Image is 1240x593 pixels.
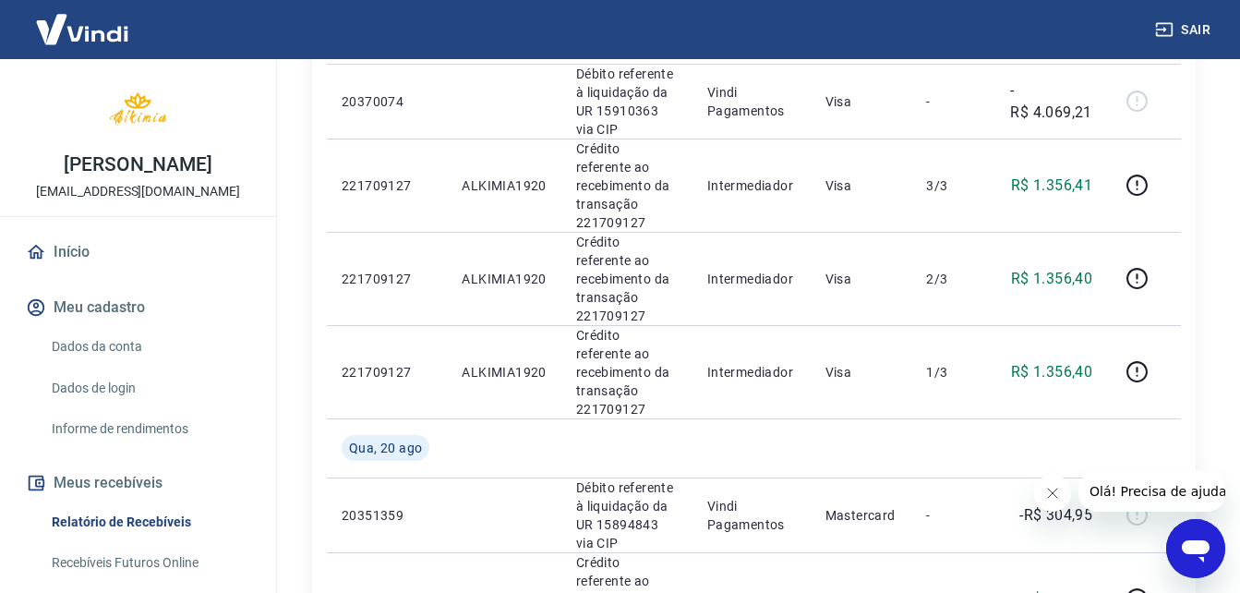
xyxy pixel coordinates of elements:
a: Relatório de Recebíveis [44,503,254,541]
p: Vindi Pagamentos [707,83,796,120]
p: Débito referente à liquidação da UR 15894843 via CIP [576,478,678,552]
p: R$ 1.356,40 [1011,268,1092,290]
p: 3/3 [926,176,981,195]
p: Visa [825,176,897,195]
span: Olá! Precisa de ajuda? [11,13,155,28]
p: R$ 1.356,40 [1011,361,1092,383]
p: 20370074 [342,92,432,111]
p: 1/3 [926,363,981,381]
img: f3a44bf7-6b06-470c-896b-2bc6f7067bc8.jpeg [102,74,175,148]
p: 221709127 [342,176,432,195]
p: 221709127 [342,270,432,288]
p: -R$ 4.069,21 [1010,79,1092,124]
p: Visa [825,270,897,288]
p: Crédito referente ao recebimento da transação 221709127 [576,233,678,325]
p: ALKIMIA1920 [462,176,546,195]
p: Intermediador [707,176,796,195]
p: Crédito referente ao recebimento da transação 221709127 [576,326,678,418]
a: Dados de login [44,369,254,407]
p: [PERSON_NAME] [64,155,211,175]
button: Sair [1151,13,1218,47]
p: Intermediador [707,270,796,288]
button: Meus recebíveis [22,463,254,503]
a: Dados da conta [44,328,254,366]
span: Qua, 20 ago [349,439,422,457]
p: ALKIMIA1920 [462,270,546,288]
p: -R$ 304,95 [1019,504,1092,526]
a: Informe de rendimentos [44,410,254,448]
p: - [926,92,981,111]
a: Recebíveis Futuros Online [44,544,254,582]
iframe: Mensagem da empresa [1078,471,1225,512]
p: [EMAIL_ADDRESS][DOMAIN_NAME] [36,182,240,201]
p: Intermediador [707,363,796,381]
button: Meu cadastro [22,287,254,328]
p: Crédito referente ao recebimento da transação 221709127 [576,139,678,232]
p: 2/3 [926,270,981,288]
iframe: Botão para abrir a janela de mensagens [1166,519,1225,578]
p: Visa [825,92,897,111]
p: - [926,506,981,525]
p: 221709127 [342,363,432,381]
p: 20351359 [342,506,432,525]
p: Vindi Pagamentos [707,497,796,534]
p: ALKIMIA1920 [462,363,546,381]
img: Vindi [22,1,142,57]
p: Mastercard [825,506,897,525]
a: Início [22,232,254,272]
iframe: Fechar mensagem [1034,475,1071,512]
p: Visa [825,363,897,381]
p: Débito referente à liquidação da UR 15910363 via CIP [576,65,678,139]
p: R$ 1.356,41 [1011,175,1092,197]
